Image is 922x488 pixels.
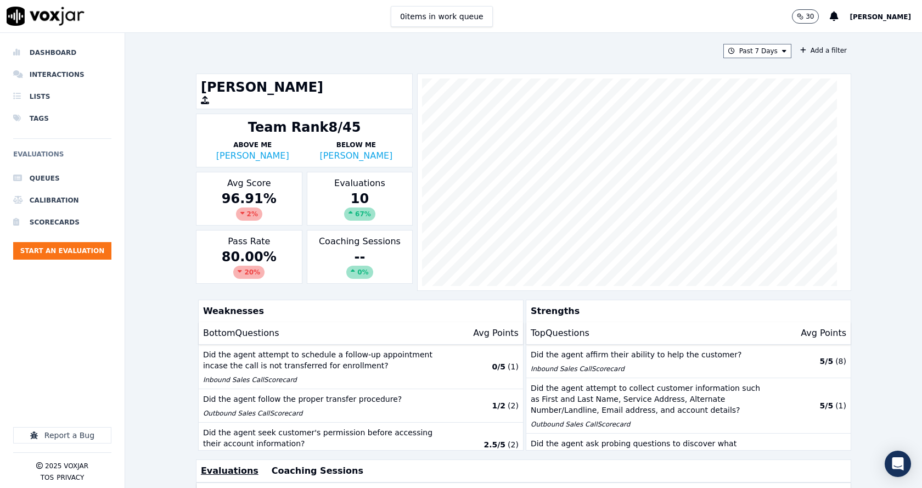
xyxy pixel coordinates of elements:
p: Did the agent affirm their ability to help the customer? [531,349,767,360]
p: 5 / 5 [820,400,834,411]
h6: Evaluations [13,148,111,167]
button: Privacy [57,473,84,482]
p: Outbound Sales Call Scorecard [531,420,767,429]
button: 0items in work queue [391,6,493,27]
div: Avg Score [196,172,302,226]
button: Start an Evaluation [13,242,111,260]
p: 2.5 / 5 [484,439,505,450]
a: Queues [13,167,111,189]
p: 5 / 5 [820,356,834,367]
div: 96.91 % [201,190,297,221]
p: Strengths [526,300,846,322]
p: 2025 Voxjar [45,462,88,470]
div: 10 [312,190,408,221]
p: ( 1 ) [835,400,846,411]
button: Add a filter [796,44,851,57]
div: 20 % [233,266,265,279]
p: Did the agent seek customer's permission before accessing their account information? [203,427,440,449]
button: Evaluations [201,464,258,478]
img: voxjar logo [7,7,85,26]
p: ( 8 ) [835,356,846,367]
a: Lists [13,86,111,108]
a: Dashboard [13,42,111,64]
p: ( 1 ) [508,361,519,372]
p: 30 [806,12,814,21]
a: Calibration [13,189,111,211]
div: Pass Rate [196,230,302,284]
p: Avg Points [473,327,519,340]
span: [PERSON_NAME] [850,13,911,21]
p: Did the agent follow the proper transfer procedure? [203,394,440,405]
div: Coaching Sessions [307,230,413,284]
button: Did the agent affirm their ability to help the customer? Inbound Sales CallScorecard 5/5 (8) [526,345,851,378]
button: Past 7 Days [723,44,791,58]
p: ( 2 ) [508,439,519,450]
div: 67 % [344,207,375,221]
a: Interactions [13,64,111,86]
button: Did the agent attempt to schedule a follow-up appointment incase the call is not transferred for ... [199,345,523,389]
button: Did the agent ask probing questions to discover what problems they can help the customer solve? I... [526,434,851,478]
button: Did the agent follow the proper transfer procedure? Outbound Sales CallScorecard 1/2 (2) [199,389,523,423]
div: 0% [346,266,373,279]
div: 2 % [236,207,262,221]
a: Scorecards [13,211,111,233]
button: Did the agent seek customer's permission before accessing their account information? Outbound Sal... [199,423,523,467]
h1: [PERSON_NAME] [201,78,408,96]
p: Above Me [201,141,305,149]
p: Bottom Questions [203,327,279,340]
p: Avg Points [801,327,846,340]
button: TOS [41,473,54,482]
p: 0 / 5 [492,361,505,372]
a: [PERSON_NAME] [216,150,289,161]
button: 30 [792,9,819,24]
p: Inbound Sales Call Scorecard [203,375,440,384]
button: 30 [792,9,830,24]
p: 1 / 2 [492,400,505,411]
p: Top Questions [531,327,589,340]
div: -- [312,248,408,279]
p: Weaknesses [199,300,519,322]
button: Coaching Sessions [272,464,363,478]
div: 80.00 % [201,248,297,279]
a: [PERSON_NAME] [319,150,392,161]
a: Tags [13,108,111,130]
p: Did the agent attempt to schedule a follow-up appointment incase the call is not transferred for ... [203,349,440,371]
p: Did the agent ask probing questions to discover what problems they can help the customer solve? [531,438,767,460]
p: Outbound Sales Call Scorecard [203,409,440,418]
button: Did the agent attempt to collect customer information such as First and Last Name, Service Addres... [526,378,851,434]
button: [PERSON_NAME] [850,10,922,23]
div: Evaluations [307,172,413,226]
p: Did the agent attempt to collect customer information such as First and Last Name, Service Addres... [531,383,767,416]
div: Team Rank 8/45 [248,119,361,136]
button: Report a Bug [13,427,111,444]
div: Open Intercom Messenger [885,451,911,477]
p: Below Me [305,141,408,149]
p: ( 2 ) [508,400,519,411]
p: Inbound Sales Call Scorecard [531,364,767,373]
